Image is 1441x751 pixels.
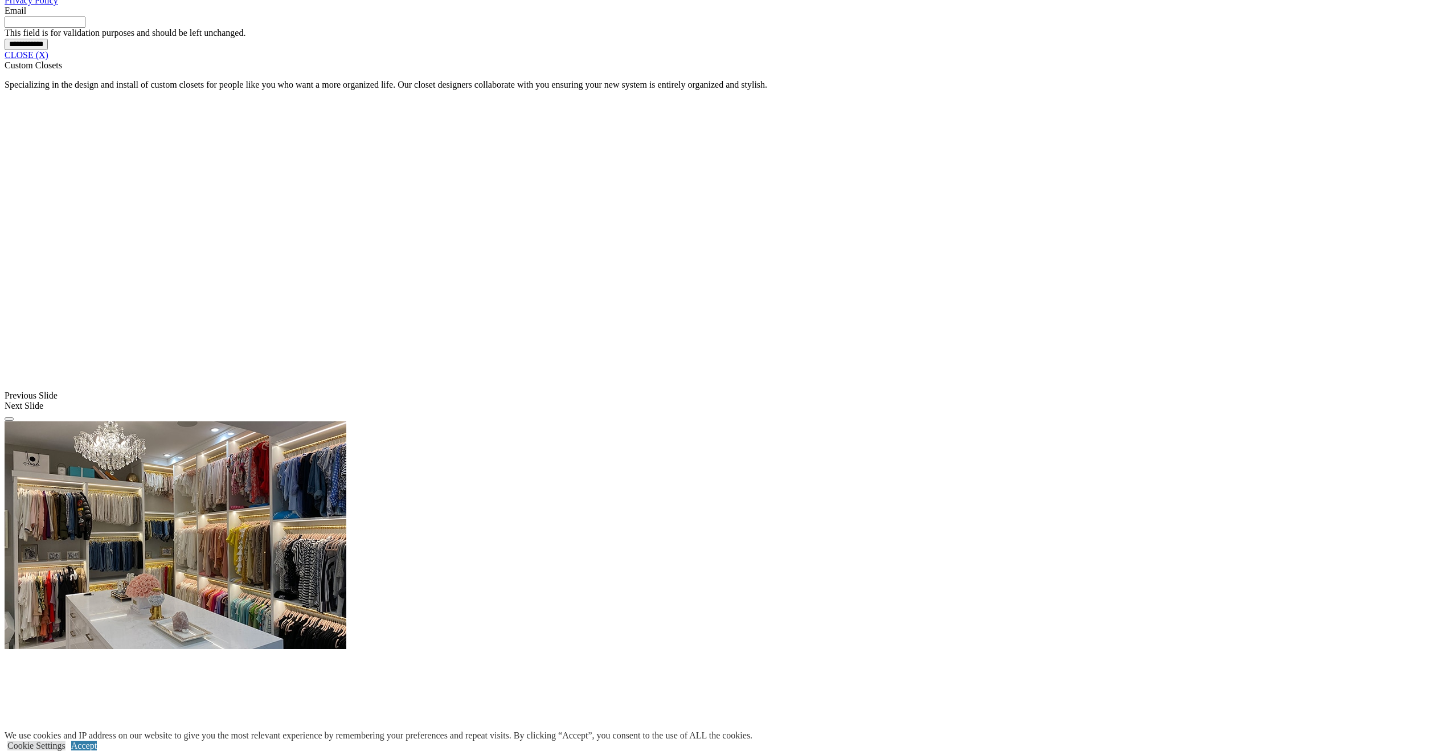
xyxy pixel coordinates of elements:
[5,401,1436,411] div: Next Slide
[5,6,26,15] label: Email
[5,731,752,741] div: We use cookies and IP address on our website to give you the most relevant experience by remember...
[7,741,65,750] a: Cookie Settings
[5,391,1436,401] div: Previous Slide
[5,80,1436,90] p: Specializing in the design and install of custom closets for people like you who want a more orga...
[5,421,346,649] img: Banner for mobile view
[5,50,48,60] a: CLOSE (X)
[5,417,14,421] button: Click here to pause slide show
[71,741,97,750] a: Accept
[5,28,1436,38] div: This field is for validation purposes and should be left unchanged.
[5,60,62,70] span: Custom Closets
